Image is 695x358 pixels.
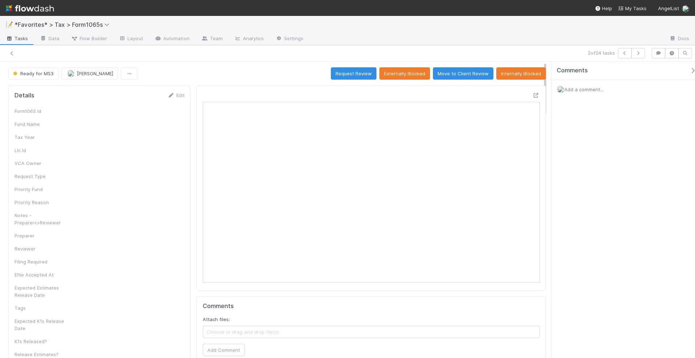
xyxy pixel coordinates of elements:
a: Edit [168,92,185,98]
img: avatar_711f55b7-5a46-40da-996f-bc93b6b86381.png [557,86,564,93]
div: Priority Fund [14,186,69,193]
span: AngelList [658,5,679,11]
div: Fund Name [14,121,69,128]
div: Request Type [14,173,69,180]
a: Flow Builder [65,33,113,45]
div: K1s Released? [14,338,69,345]
div: Tax Year [14,134,69,141]
button: [PERSON_NAME] [61,67,118,80]
div: Expected K1s Release Date [14,317,69,332]
div: Release Estimates? [14,351,69,358]
button: Ready for MS3 [8,67,58,80]
span: Flow Builder [71,35,107,42]
span: 📝 [6,21,13,28]
span: Choose or drag and drop file(s) [203,326,539,338]
a: Settings [270,33,309,45]
a: Docs [664,33,695,45]
img: avatar_711f55b7-5a46-40da-996f-bc93b6b86381.png [682,5,689,12]
img: avatar_711f55b7-5a46-40da-996f-bc93b6b86381.png [67,70,75,77]
span: Add a comment... [564,87,603,92]
div: Expected Estimates Release Date [14,284,69,299]
button: Move to Client Review [433,67,493,80]
button: Request Review [331,67,376,80]
button: Externally Blocked [379,67,430,80]
div: Form1065 Id [14,108,69,115]
div: VCA Owner [14,160,69,167]
span: Comments [557,67,588,74]
button: Internally Blocked [496,67,546,80]
a: My Tasks [618,5,646,12]
button: Add Comment [203,344,245,356]
h5: Comments [203,303,540,310]
span: 2 of 24 tasks [588,49,615,56]
label: Attach files: [203,316,230,323]
div: Preparer [14,232,69,239]
span: My Tasks [618,5,646,11]
div: Tags [14,304,69,312]
a: Analytics [228,33,270,45]
div: Reviewer [14,245,69,252]
div: Notes - Preparer<>Reviewer [14,212,69,226]
div: Llc Id [14,147,69,154]
a: Layout [113,33,149,45]
div: Filing Required [14,258,69,265]
img: logo-inverted-e16ddd16eac7371096b0.svg [6,2,54,14]
div: Priority Reason [14,199,69,206]
div: Help [595,5,612,12]
span: Tasks [6,35,28,42]
a: Team [195,33,228,45]
span: *Favorites* > Tax > Form1065s [14,21,113,28]
div: Efile Accepted At [14,271,69,278]
a: Data [34,33,65,45]
h5: Details [14,92,34,99]
a: Automation [149,33,195,45]
span: [PERSON_NAME] [77,71,113,76]
span: Ready for MS3 [12,71,54,76]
